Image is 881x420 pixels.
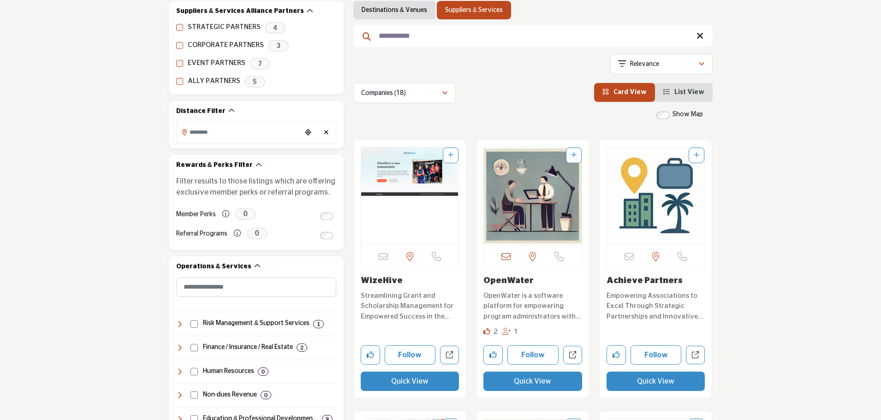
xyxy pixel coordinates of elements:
[607,372,705,391] button: Quick View
[320,213,333,220] input: Switch to Member Perks
[320,123,333,143] div: Clear search location
[313,320,324,328] div: 1 Results For Risk Management & Support Services
[188,58,245,69] label: EVENT PARTNERS
[361,89,406,98] p: Companies (18)
[244,76,265,88] span: 5
[483,372,582,391] button: Quick View
[176,78,183,85] input: ALLY PARTNERS checkbox
[320,232,333,239] input: Switch to Referral Programs
[607,148,705,244] img: Achieve Partners
[613,89,647,95] span: Card View
[235,208,256,220] span: 0
[176,7,304,16] h2: Suppliers & Services Alliance Partners
[361,291,459,322] p: Streamlining Grant and Scholarship Management for Empowered Success in the Association Industry. ...
[203,367,254,376] h4: Human Resources: Services and solutions for employee management, benefits, recruiting, compliance...
[177,123,301,141] input: Search Location
[300,344,304,351] b: 2
[190,391,198,399] input: Select Non-dues Revenue checkbox
[514,328,518,335] span: 1
[440,346,459,365] a: Open wizehive in new tab
[265,22,286,34] span: 4
[353,25,713,47] input: Search Keyword
[261,391,271,399] div: 0 Results For Non-dues Revenue
[571,152,577,159] a: Add To List
[268,40,289,52] span: 3
[317,321,320,327] b: 1
[247,228,268,239] span: 0
[607,148,705,244] a: Open Listing in new tab
[190,344,198,351] input: Select Finance / Insurance / Real Estate checkbox
[258,367,268,376] div: 0 Results For Human Resources
[301,123,315,143] div: Choose your current location
[176,42,183,49] input: CORPORATE PARTNERS checkbox
[484,148,582,244] a: Open Listing in new tab
[694,152,699,159] a: Add To List
[361,289,459,322] a: Streamlining Grant and Scholarship Management for Empowered Success in the Association Industry. ...
[563,346,582,365] a: Open openwater in new tab
[264,392,268,398] b: 0
[610,54,713,74] button: Relevance
[502,327,518,337] div: Followers
[663,89,704,95] a: View List
[507,345,559,365] button: Follow
[602,89,647,95] a: View Card
[630,60,659,69] p: Relevance
[250,58,270,70] span: 7
[686,346,705,365] a: Open achieve-partners in new tab
[445,6,503,15] a: Suppliers & Services
[484,148,582,244] img: OpenWater
[361,148,459,244] a: Open Listing in new tab
[203,343,293,352] h4: Finance / Insurance / Real Estate: Financial management, accounting, insurance, banking, payroll,...
[673,110,703,119] label: Show Map
[297,343,307,352] div: 2 Results For Finance / Insurance / Real Estate
[176,176,336,198] p: Filter results to those listings which are offering exclusive member perks or referral programs.
[448,152,453,159] a: Add To List
[176,207,216,223] label: Member Perks
[176,226,227,242] label: Referral Programs
[361,148,459,244] img: WizeHive
[361,277,403,285] a: WizeHive
[176,24,183,31] input: STRATEGIC PARTNERS checkbox
[262,368,265,375] b: 0
[176,161,253,170] h2: Rewards & Perks Filter
[353,83,456,103] button: Companies (18)
[483,289,582,322] a: OpenWater is a software platform for empowering program administrators with a robust end-to-end s...
[176,262,251,272] h2: Operations & Services
[494,328,498,335] span: 2
[190,368,198,375] input: Select Human Resources checkbox
[483,276,582,286] h3: OpenWater
[361,372,459,391] button: Quick View
[176,60,183,67] input: EVENT PARTNERS checkbox
[361,345,380,365] button: Like company
[674,89,704,95] span: List View
[203,390,257,400] h4: Non-dues Revenue: Programs like affinity partnerships, sponsorships, and other revenue-generating...
[361,276,459,286] h3: WizeHive
[631,345,682,365] button: Follow
[483,328,490,335] i: Likes
[594,83,655,102] li: Card View
[483,277,534,285] a: OpenWater
[607,277,683,285] a: Achieve Partners
[607,345,626,365] button: Like company
[188,76,240,87] label: ALLY PARTNERS
[188,22,261,33] label: STRATEGIC PARTNERS
[190,320,198,328] input: Select Risk Management & Support Services checkbox
[176,107,226,116] h2: Distance Filter
[607,276,705,286] h3: Achieve Partners
[188,40,264,51] label: CORPORATE PARTNERS
[176,277,336,297] input: Search Category
[203,319,310,328] h4: Risk Management & Support Services: Services for cancellation insurance and transportation soluti...
[362,6,427,15] a: Destinations & Venues
[483,345,503,365] button: Like company
[607,291,705,322] p: Empowering Associations to Excel Through Strategic Partnerships and Innovative Educational Soluti...
[385,345,436,365] button: Follow
[483,291,582,322] p: OpenWater is a software platform for empowering program administrators with a robust end-to-end s...
[655,83,713,102] li: List View
[607,289,705,322] a: Empowering Associations to Excel Through Strategic Partnerships and Innovative Educational Soluti...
